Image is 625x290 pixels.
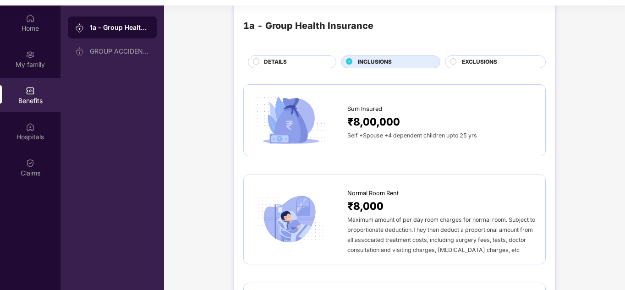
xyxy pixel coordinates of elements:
span: Normal Room Rent [347,189,399,198]
div: GROUP ACCIDENTAL INSURANCE [90,48,149,55]
img: svg+xml;base64,PHN2ZyBpZD0iQmVuZWZpdHMiIHhtbG5zPSJodHRwOi8vd3d3LnczLm9yZy8yMDAwL3N2ZyIgd2lkdGg9Ij... [26,86,35,95]
span: INCLUSIONS [358,58,392,66]
img: svg+xml;base64,PHN2ZyBpZD0iSG9zcGl0YWxzIiB4bWxucz0iaHR0cDovL3d3dy53My5vcmcvMjAwMC9zdmciIHdpZHRoPS... [26,122,35,131]
img: svg+xml;base64,PHN2ZyB3aWR0aD0iMjAiIGhlaWdodD0iMjAiIHZpZXdCb3g9IjAgMCAyMCAyMCIgZmlsbD0ibm9uZSIgeG... [26,50,35,59]
span: ₹8,000 [347,198,384,214]
span: Self +Spouse +4 dependent children upto 25 yrs [347,132,477,139]
img: svg+xml;base64,PHN2ZyBpZD0iQ2xhaW0iIHhtbG5zPSJodHRwOi8vd3d3LnczLm9yZy8yMDAwL3N2ZyIgd2lkdGg9IjIwIi... [26,159,35,168]
img: svg+xml;base64,PHN2ZyBpZD0iSG9tZSIgeG1sbnM9Imh0dHA6Ly93d3cudzMub3JnLzIwMDAvc3ZnIiB3aWR0aD0iMjAiIG... [26,14,35,23]
div: 1a - Group Health Insurance [243,19,373,33]
span: Sum Insured [347,104,382,114]
img: svg+xml;base64,PHN2ZyB3aWR0aD0iMjAiIGhlaWdodD0iMjAiIHZpZXdCb3g9IjAgMCAyMCAyMCIgZmlsbD0ibm9uZSIgeG... [75,47,84,56]
span: EXCLUSIONS [462,58,497,66]
img: icon [253,94,329,147]
span: ₹8,00,000 [347,114,400,130]
img: icon [253,193,329,246]
span: Maximum amount of per day room charges for normal room. Subject to proportionate deduction.They t... [347,216,535,253]
div: 1a - Group Health Insurance [90,23,149,32]
img: svg+xml;base64,PHN2ZyB3aWR0aD0iMjAiIGhlaWdodD0iMjAiIHZpZXdCb3g9IjAgMCAyMCAyMCIgZmlsbD0ibm9uZSIgeG... [75,23,84,33]
span: DETAILS [264,58,287,66]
